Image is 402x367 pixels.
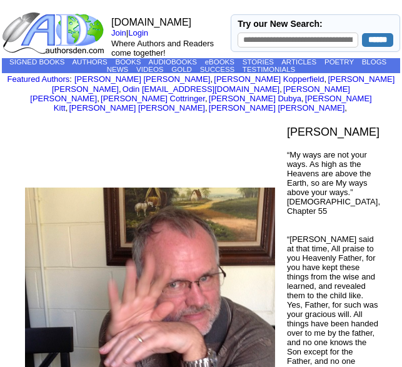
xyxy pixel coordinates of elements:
font: [DOMAIN_NAME] [111,17,191,28]
font: i [208,105,209,112]
font: i [326,76,328,83]
a: AUDIOBOOKS [149,58,197,66]
font: : [8,74,72,84]
font: [PERSON_NAME] [287,126,379,138]
a: [PERSON_NAME] Cottringer [101,94,205,103]
img: logo_ad.gif [2,11,107,55]
a: eBOOKS [205,58,234,66]
font: Where Authors and Readers come together! [111,39,214,58]
a: [PERSON_NAME] [PERSON_NAME] [30,84,350,103]
a: Odin [EMAIL_ADDRESS][DOMAIN_NAME] [123,84,279,94]
a: [PERSON_NAME] [PERSON_NAME] [52,74,394,94]
a: STORIES [243,58,274,66]
a: TESTIMONIALS [243,66,295,73]
font: i [304,96,305,103]
a: SUCCESS [200,66,235,73]
a: AUTHORS [72,58,107,66]
a: [PERSON_NAME] [PERSON_NAME] [69,103,205,113]
a: SIGNED BOOKS [9,58,64,66]
font: i [121,86,123,93]
a: VIDEOS [136,66,163,73]
a: [PERSON_NAME] [PERSON_NAME] [74,74,210,84]
a: NEWS [107,66,129,73]
a: [PERSON_NAME] Dubya [209,94,301,103]
font: , , , , , , , , , , [30,74,394,113]
font: i [282,86,283,93]
font: i [213,76,214,83]
a: BLOGS [362,58,387,66]
a: [PERSON_NAME] Kitt [54,94,372,113]
a: POETRY [324,58,354,66]
a: ARTICLES [281,58,316,66]
a: Join [111,28,126,38]
a: GOLD [171,66,192,73]
a: [PERSON_NAME] [PERSON_NAME] [209,103,344,113]
a: [PERSON_NAME] Kopperfield [214,74,324,84]
a: Featured Authors [8,74,70,84]
a: Login [128,28,148,38]
label: Try our New Search: [238,19,322,29]
a: BOOKS [115,58,141,66]
font: i [99,96,101,103]
font: i [68,105,69,112]
font: | [111,28,153,38]
font: i [208,96,209,103]
font: i [347,105,348,112]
